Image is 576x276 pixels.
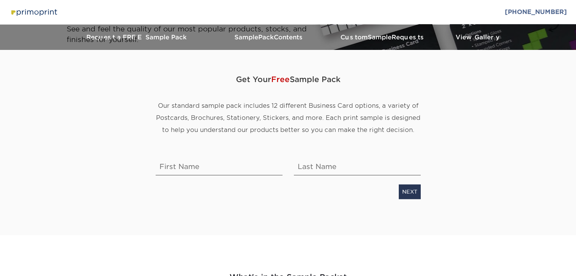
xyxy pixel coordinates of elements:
[326,25,440,50] a: CustomSampleRequests
[440,34,515,41] h3: View Gallery
[326,34,440,41] h3: Custom Requests
[399,185,421,199] a: NEXT
[505,8,567,16] a: [PHONE_NUMBER]
[61,25,212,50] a: Request a FREE Sample Pack
[9,7,58,17] img: Primoprint
[440,25,515,50] a: View Gallery
[368,34,392,41] span: Sample
[156,102,420,133] span: Our standard sample pack includes 12 different Business Card options, a variety of Postcards, Bro...
[61,34,212,41] h3: Request a FREE Sample Pack
[156,68,421,91] span: Get Your Sample Pack
[67,24,326,45] p: See and feel the quality of our most popular products, stocks, and finishes for yourself.
[271,75,290,84] span: Free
